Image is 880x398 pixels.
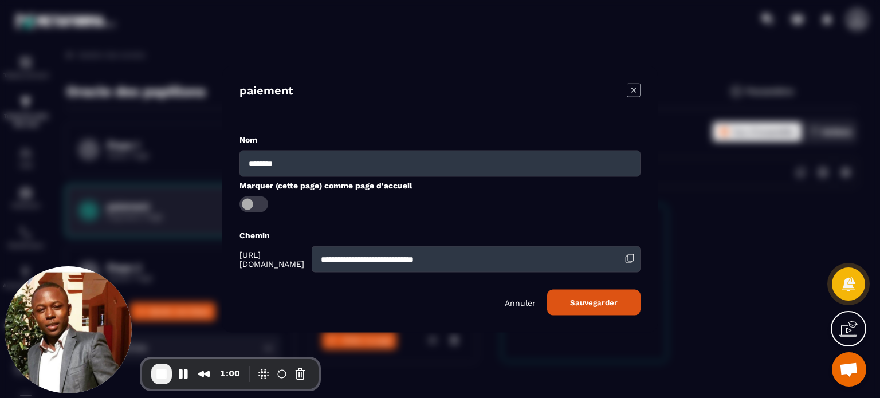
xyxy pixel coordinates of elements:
label: Marquer (cette page) comme page d'accueil [239,180,412,190]
label: Nom [239,135,257,144]
p: Annuler [505,298,536,307]
button: Sauvegarder [547,289,641,315]
div: Ouvrir le chat [832,352,866,387]
label: Chemin [239,230,270,239]
h4: paiement [239,83,293,99]
span: [URL][DOMAIN_NAME] [239,250,309,268]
